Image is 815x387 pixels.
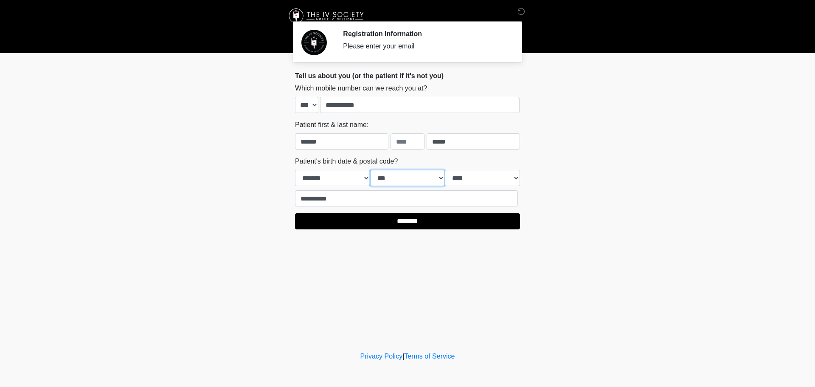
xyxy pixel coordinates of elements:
h2: Registration Information [343,30,507,38]
label: Patient first & last name: [295,120,368,130]
label: Which mobile number can we reach you at? [295,83,427,93]
label: Patient's birth date & postal code? [295,156,398,167]
img: Agent Avatar [301,30,327,55]
a: Privacy Policy [360,353,403,360]
a: | [402,353,404,360]
a: Terms of Service [404,353,455,360]
div: Please enter your email [343,41,507,51]
h2: Tell us about you (or the patient if it's not you) [295,72,520,80]
img: The IV Society Logo [287,6,368,25]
